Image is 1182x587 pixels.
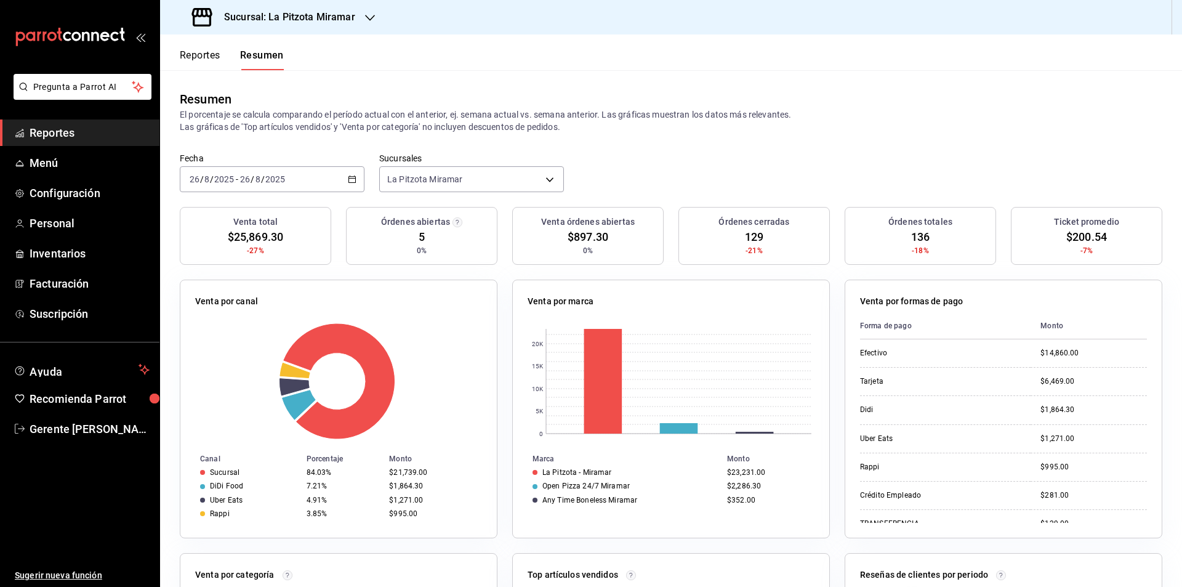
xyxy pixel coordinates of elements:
[532,341,544,347] text: 20K
[727,468,810,477] div: $23,231.00
[33,81,132,94] span: Pregunta a Parrot AI
[528,295,593,308] p: Venta por marca
[513,452,722,466] th: Marca
[536,408,544,415] text: 5K
[539,431,543,437] text: 0
[583,245,593,256] span: 0%
[389,496,477,504] div: $1,271.00
[200,174,204,184] span: /
[718,216,789,229] h3: Órdenes cerradas
[532,386,544,392] text: 10K
[180,90,231,108] div: Resumen
[860,462,983,472] div: Rappi
[541,216,635,229] h3: Venta órdenes abiertas
[210,174,214,184] span: /
[860,434,983,444] div: Uber Eats
[30,362,134,377] span: Ayuda
[180,154,364,163] label: Fecha
[240,49,284,70] button: Resumen
[30,124,150,141] span: Reportes
[233,216,278,229] h3: Venta total
[9,89,151,102] a: Pregunta a Parrot AI
[307,482,379,490] div: 7.21%
[379,154,564,163] label: Sucursales
[228,229,283,245] span: $25,869.30
[1040,490,1147,501] div: $281.00
[236,174,238,184] span: -
[30,421,150,437] span: Gerente [PERSON_NAME]
[30,275,150,292] span: Facturación
[210,509,230,518] div: Rappi
[195,295,258,308] p: Venta por canal
[30,306,150,322] span: Suscripción
[911,229,930,245] span: 136
[389,468,477,477] div: $21,739.00
[727,482,810,490] div: $2,286.30
[419,229,425,245] span: 5
[860,569,988,581] p: Reseñas de clientes por periodo
[727,496,810,504] div: $352.00
[30,185,150,201] span: Configuración
[239,174,251,184] input: --
[307,496,379,504] div: 4.91%
[860,313,1031,339] th: Forma de pago
[195,569,275,581] p: Venta por categoría
[251,174,254,184] span: /
[722,452,829,466] th: Monto
[302,452,384,466] th: Porcentaje
[860,519,983,529] div: TRANSFERENCIA
[532,363,544,370] text: 15K
[180,452,302,466] th: Canal
[189,174,200,184] input: --
[860,295,963,308] p: Venta por formas de pago
[381,216,450,229] h3: Órdenes abiertas
[307,468,379,477] div: 84.03%
[389,482,477,490] div: $1,864.30
[307,509,379,518] div: 3.85%
[30,155,150,171] span: Menú
[180,49,284,70] div: navigation tabs
[180,108,1162,133] p: El porcentaje se calcula comparando el período actual con el anterior, ej. semana actual vs. sema...
[210,496,243,504] div: Uber Eats
[888,216,952,229] h3: Órdenes totales
[1080,245,1093,256] span: -7%
[30,391,150,407] span: Recomienda Parrot
[1054,216,1119,229] h3: Ticket promedio
[860,405,983,415] div: Didi
[542,482,630,490] div: Open Pizza 24/7 Miramar
[389,509,477,518] div: $995.00
[1040,348,1147,358] div: $14,860.00
[255,174,261,184] input: --
[1066,229,1107,245] span: $200.54
[214,174,235,184] input: ----
[417,245,427,256] span: 0%
[528,569,618,581] p: Top artículos vendidos
[912,245,929,256] span: -18%
[387,173,462,185] span: La Pitzota Miramar
[204,174,210,184] input: --
[746,245,763,256] span: -21%
[745,229,763,245] span: 129
[384,452,497,466] th: Monto
[210,482,243,490] div: DiDi Food
[1040,405,1147,415] div: $1,864.30
[568,229,608,245] span: $897.30
[30,245,150,262] span: Inventarios
[30,215,150,232] span: Personal
[15,569,150,582] span: Sugerir nueva función
[14,74,151,100] button: Pregunta a Parrot AI
[210,468,239,477] div: Sucursal
[542,468,612,477] div: La Pitzota - Miramar
[214,10,355,25] h3: Sucursal: La Pitzota Miramar
[1040,462,1147,472] div: $995.00
[860,376,983,387] div: Tarjeta
[542,496,637,504] div: Any Time Boneless Miramar
[860,348,983,358] div: Efectivo
[1031,313,1147,339] th: Monto
[1040,376,1147,387] div: $6,469.00
[180,49,220,70] button: Reportes
[265,174,286,184] input: ----
[247,245,264,256] span: -27%
[135,32,145,42] button: open_drawer_menu
[860,490,983,501] div: Crédito Empleado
